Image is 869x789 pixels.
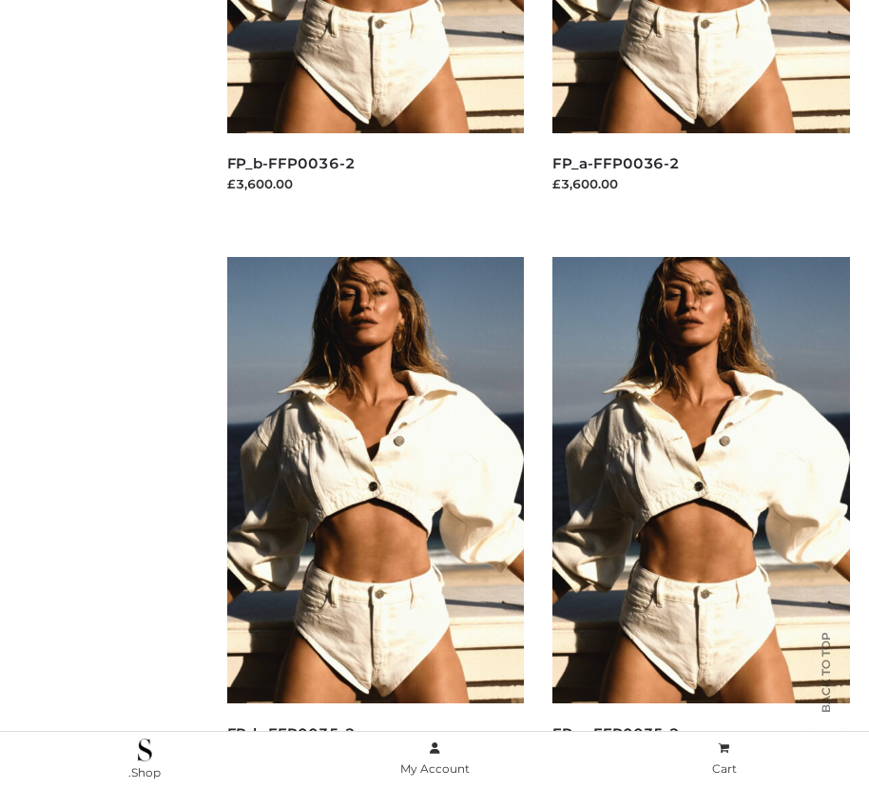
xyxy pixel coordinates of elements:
[552,154,680,172] a: FP_a-FFP0036-2
[138,739,152,761] img: .Shop
[579,738,869,780] a: Cart
[128,765,161,779] span: .Shop
[802,665,850,713] span: Back to top
[552,724,680,742] a: FP_a-FFP0035-2
[290,738,580,780] a: My Account
[712,761,737,776] span: Cart
[400,761,470,776] span: My Account
[552,174,850,193] div: £3,600.00
[227,174,525,193] div: £3,600.00
[227,724,356,742] a: FP_b-FFP0035-2
[227,154,356,172] a: FP_b-FFP0036-2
